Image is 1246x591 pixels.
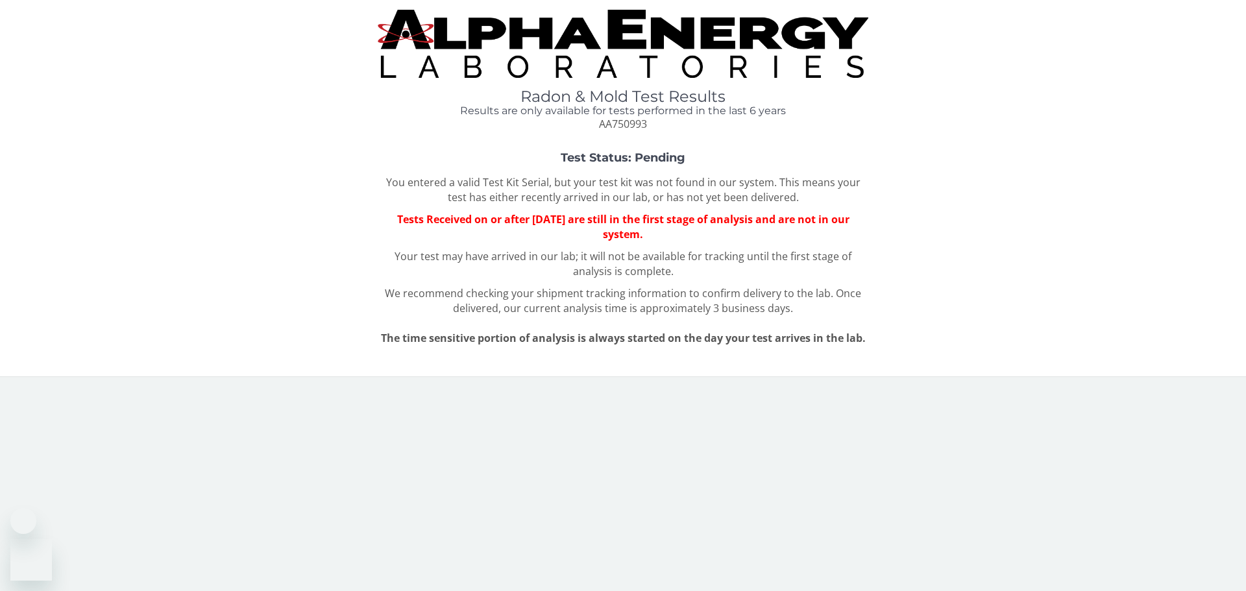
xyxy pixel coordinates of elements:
[378,10,868,78] img: TightCrop.jpg
[378,249,868,279] p: Your test may have arrived in our lab; it will not be available for tracking until the first stag...
[561,151,685,165] strong: Test Status: Pending
[10,508,36,534] iframe: Close message
[378,175,868,205] p: You entered a valid Test Kit Serial, but your test kit was not found in our system. This means yo...
[378,88,868,105] h1: Radon & Mold Test Results
[378,105,868,117] h4: Results are only available for tests performed in the last 6 years
[381,331,866,345] span: The time sensitive portion of analysis is always started on the day your test arrives in the lab.
[10,539,52,581] iframe: Button to launch messaging window
[599,117,647,131] span: AA750993
[397,212,849,241] span: Tests Received on or after [DATE] are still in the first stage of analysis and are not in our sys...
[453,286,861,315] span: Once delivered, our current analysis time is approximately 3 business days.
[385,286,833,300] span: We recommend checking your shipment tracking information to confirm delivery to the lab.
